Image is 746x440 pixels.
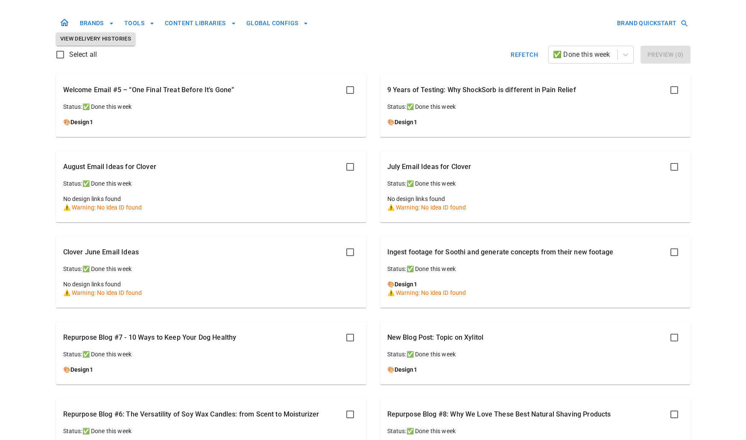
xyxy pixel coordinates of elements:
[63,409,319,420] p: Repurpose Blog #6: The Versatility of Soy Wax Candles: from Scent to Moisturizer
[395,366,417,373] a: Design1
[387,288,683,297] p: ⚠️ Warning: No idea ID found
[614,15,690,31] button: BRAND QUICKSTART
[63,118,359,126] p: 🎨
[387,102,683,111] p: Status: ✅ Done this week
[395,281,417,288] a: Design1
[243,15,312,31] button: GLOBAL CONFIGS
[63,102,359,111] p: Status: ✅ Done this week
[63,427,359,435] p: Status: ✅ Done this week
[69,50,97,60] span: Select all
[63,332,237,343] p: Repurpose Blog #7 - 10 Ways to Keep Your Dog Healthy
[387,162,471,172] p: July Email Ideas for Clover
[63,179,359,188] p: Status: ✅ Done this week
[63,265,359,273] p: Status: ✅ Done this week
[387,195,683,203] p: No design links found
[63,162,156,172] p: August Email Ideas for Clover
[387,265,683,273] p: Status: ✅ Done this week
[387,409,611,420] p: Repurpose Blog #8: Why We Love These Best Natural Shaving Products
[387,118,683,126] p: 🎨
[63,288,359,297] p: ⚠️ Warning: No idea ID found
[507,46,541,64] button: Refetch
[63,280,359,288] p: No design links found
[387,365,683,374] p: 🎨
[387,350,683,358] p: Status: ✅ Done this week
[76,15,117,31] button: BRANDS
[121,15,158,31] button: TOOLS
[56,32,136,46] button: View Delivery Histories
[63,350,359,358] p: Status: ✅ Done this week
[63,85,234,95] p: Welcome Email #5 – “One Final Treat Before It’s Gone”
[387,427,683,435] p: Status: ✅ Done this week
[387,280,683,288] p: 🎨
[63,203,359,212] p: ⚠️ Warning: No idea ID found
[161,15,240,31] button: CONTENT LIBRARIES
[70,119,93,125] a: Design1
[387,179,683,188] p: Status: ✅ Done this week
[387,85,576,95] p: 9 Years of Testing: Why ShockSorb is different in Pain Relief
[387,247,614,257] p: Ingest footage for Soothi and generate concepts from their new footage
[387,203,683,212] p: ⚠️ Warning: No idea ID found
[63,247,139,257] p: Clover June Email Ideas
[395,119,417,125] a: Design1
[63,195,359,203] p: No design links found
[70,366,93,373] a: Design1
[387,332,484,343] p: New Blog Post: Topic on Xylitol
[63,365,359,374] p: 🎨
